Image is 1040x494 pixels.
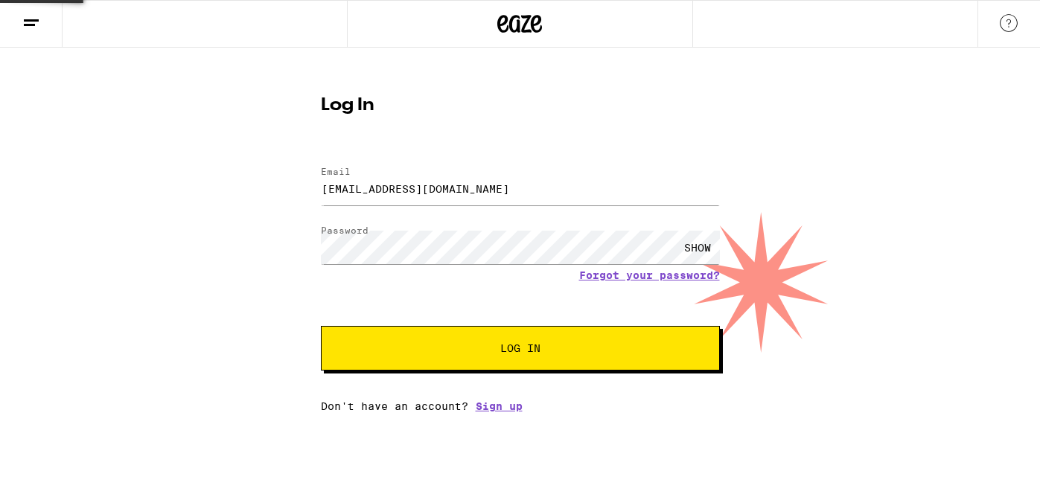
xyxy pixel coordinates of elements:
[321,225,369,235] label: Password
[675,231,720,264] div: SHOW
[476,400,523,412] a: Sign up
[321,400,720,412] div: Don't have an account?
[321,326,720,370] button: Log In
[500,343,540,353] span: Log In
[321,97,720,115] h1: Log In
[321,167,351,176] label: Email
[321,172,720,205] input: Email
[579,269,720,281] a: Forgot your password?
